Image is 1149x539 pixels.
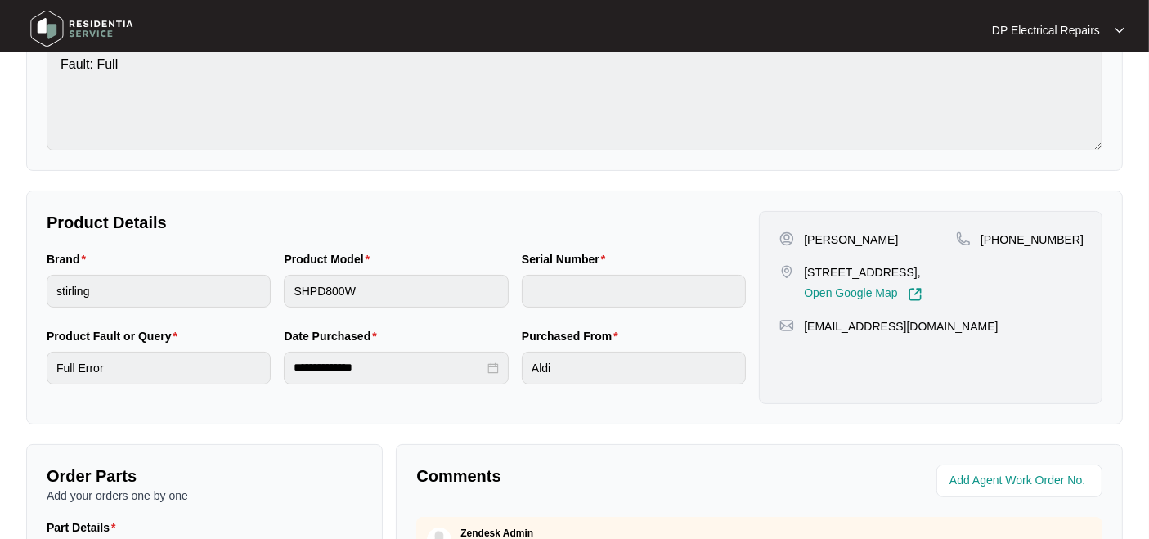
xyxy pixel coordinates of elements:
p: [PERSON_NAME] [804,231,898,248]
p: Product Details [47,211,746,234]
label: Date Purchased [284,328,383,344]
img: dropdown arrow [1115,26,1124,34]
textarea: Fault: Full [47,40,1102,150]
label: Purchased From [522,328,625,344]
img: map-pin [779,264,794,279]
input: Product Model [284,275,508,308]
label: Brand [47,251,92,267]
input: Serial Number [522,275,746,308]
img: map-pin [779,318,794,333]
label: Product Fault or Query [47,328,184,344]
label: Product Model [284,251,376,267]
label: Part Details [47,519,123,536]
a: Open Google Map [804,287,922,302]
input: Date Purchased [294,359,483,376]
p: Comments [416,465,747,487]
p: Add your orders one by one [47,487,362,504]
label: Serial Number [522,251,612,267]
p: [EMAIL_ADDRESS][DOMAIN_NAME] [804,318,998,335]
input: Purchased From [522,352,746,384]
input: Product Fault or Query [47,352,271,384]
img: user-pin [779,231,794,246]
p: Order Parts [47,465,362,487]
img: map-pin [956,231,971,246]
p: [PHONE_NUMBER] [981,231,1084,248]
p: DP Electrical Repairs [992,22,1100,38]
input: Brand [47,275,271,308]
img: residentia service logo [25,4,139,53]
input: Add Agent Work Order No. [949,471,1093,491]
p: [STREET_ADDRESS], [804,264,922,281]
img: Link-External [908,287,922,302]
